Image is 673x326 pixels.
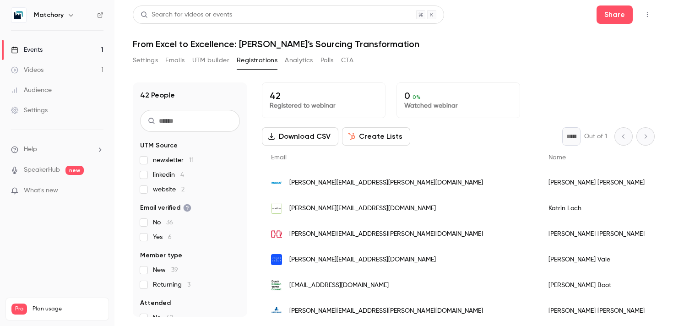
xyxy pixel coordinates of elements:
span: 0 % [412,94,421,100]
button: CTA [341,53,353,68]
span: Yes [153,233,172,242]
span: 4 [180,172,184,178]
div: [PERSON_NAME] [PERSON_NAME] [539,170,654,196]
div: [PERSON_NAME] Vale [539,247,654,272]
div: [PERSON_NAME] [PERSON_NAME] [539,221,654,247]
div: Events [11,45,43,54]
span: [PERSON_NAME][EMAIL_ADDRESS][DOMAIN_NAME] [289,204,436,213]
h6: Matchory [34,11,64,20]
img: hawe.de [271,228,282,239]
span: [PERSON_NAME][EMAIL_ADDRESS][DOMAIN_NAME] [289,255,436,265]
span: What's new [24,186,58,196]
h1: From Excel to Excellence: [PERSON_NAME]’s Sourcing Transformation [133,38,655,49]
span: Pro [11,304,27,315]
img: Matchory [11,8,26,22]
li: help-dropdown-opener [11,145,103,154]
span: Name [548,154,566,161]
img: durchdenkenvorne.de [271,280,282,291]
span: 2 [181,186,185,193]
button: Emails [165,53,185,68]
span: 6 [168,234,172,240]
button: Settings [133,53,158,68]
button: Download CSV [262,127,338,146]
span: Help [24,145,37,154]
span: 39 [171,267,178,273]
div: Videos [11,65,43,75]
span: [EMAIL_ADDRESS][DOMAIN_NAME] [289,281,389,290]
div: Settings [11,106,48,115]
img: dietz-group.de [271,305,282,316]
span: Email [271,154,287,161]
button: Registrations [237,53,277,68]
span: website [153,185,185,194]
span: No [153,313,173,322]
span: newsletter [153,156,194,165]
span: Returning [153,280,190,289]
button: Polls [320,53,334,68]
div: Katrin Loch [539,196,654,221]
span: No [153,218,173,227]
span: 3 [187,282,190,288]
button: Create Lists [342,127,410,146]
img: wanzl.com [271,177,282,188]
span: [PERSON_NAME][EMAIL_ADDRESS][PERSON_NAME][DOMAIN_NAME] [289,178,483,188]
img: ivecogroup.com [271,254,282,265]
a: SpeakerHub [24,165,60,175]
div: [PERSON_NAME] [PERSON_NAME] [539,298,654,324]
p: 0 [404,90,512,101]
button: Analytics [285,53,313,68]
span: [PERSON_NAME][EMAIL_ADDRESS][PERSON_NAME][DOMAIN_NAME] [289,306,483,316]
span: 42 [166,315,173,321]
img: schueco.com [271,203,282,214]
span: new [65,166,84,175]
span: [PERSON_NAME][EMAIL_ADDRESS][PERSON_NAME][DOMAIN_NAME] [289,229,483,239]
span: UTM Source [140,141,178,150]
h1: 42 People [140,90,175,101]
span: Email verified [140,203,191,212]
div: Audience [11,86,52,95]
span: Plan usage [33,305,103,313]
button: UTM builder [192,53,229,68]
p: Registered to webinar [270,101,378,110]
button: Share [597,5,633,24]
span: 11 [189,157,194,163]
p: 42 [270,90,378,101]
span: linkedin [153,170,184,179]
span: New [153,266,178,275]
p: Watched webinar [404,101,512,110]
span: Attended [140,299,171,308]
div: Search for videos or events [141,10,232,20]
span: 36 [166,219,173,226]
p: Out of 1 [584,132,607,141]
span: Member type [140,251,182,260]
div: [PERSON_NAME] Boot [539,272,654,298]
